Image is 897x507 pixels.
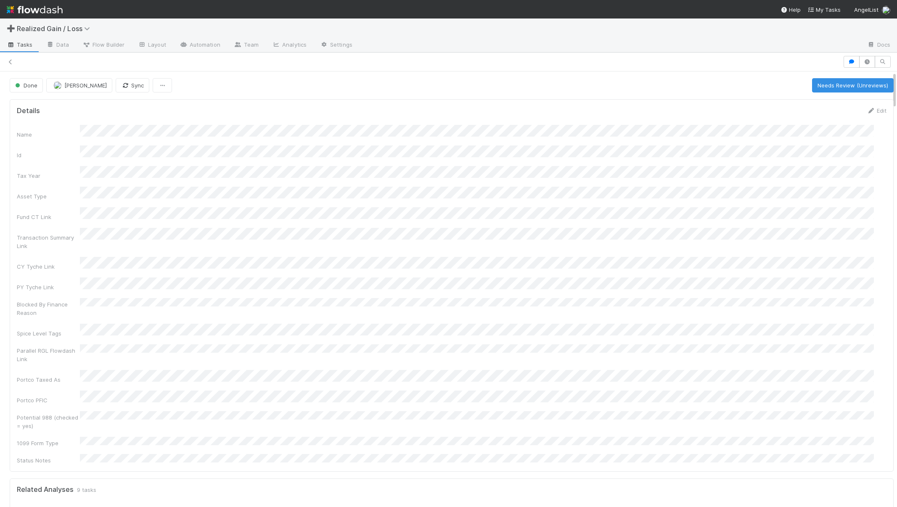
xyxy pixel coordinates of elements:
div: Tax Year [17,172,80,180]
div: Spice Level Tags [17,329,80,338]
a: Layout [131,39,173,52]
a: Analytics [265,39,313,52]
div: Status Notes [17,456,80,465]
img: avatar_a3b243cf-b3da-4b5c-848d-cbf70bdb6bef.png [882,6,890,14]
div: Potential 988 (checked = yes) [17,413,80,430]
div: PY Tyche Link [17,283,80,291]
a: Data [40,39,76,52]
div: Parallel RGL Flowdash Link [17,346,80,363]
span: Tasks [7,40,33,49]
div: Id [17,151,80,159]
span: 9 tasks [77,486,96,494]
h5: Related Analyses [17,486,74,494]
div: Portco Taxed As [17,375,80,384]
div: Name [17,130,80,139]
img: logo-inverted-e16ddd16eac7371096b0.svg [7,3,63,17]
div: CY Tyche Link [17,262,80,271]
span: Flow Builder [82,40,124,49]
span: [PERSON_NAME] [64,82,107,89]
a: Flow Builder [76,39,131,52]
a: Automation [173,39,227,52]
button: Needs Review (Unreviews) [812,78,894,92]
div: Help [781,5,801,14]
div: Asset Type [17,192,80,201]
a: Team [227,39,265,52]
div: Fund CT Link [17,213,80,221]
h5: Details [17,107,40,115]
div: Portco PFIC [17,396,80,404]
span: My Tasks [807,6,841,13]
div: Blocked By Finance Reason [17,300,80,317]
button: [PERSON_NAME] [46,78,112,92]
img: avatar_37569647-1c78-4889-accf-88c08d42a236.png [53,81,62,90]
a: Edit [867,107,886,114]
span: Realized Gain / Loss [17,24,94,33]
span: AngelList [854,6,878,13]
button: Sync [116,78,149,92]
a: Docs [860,39,897,52]
span: ➕ [7,25,15,32]
a: My Tasks [807,5,841,14]
a: Settings [313,39,359,52]
div: 1099 Form Type [17,439,80,447]
div: Transaction Summary Link [17,233,80,250]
